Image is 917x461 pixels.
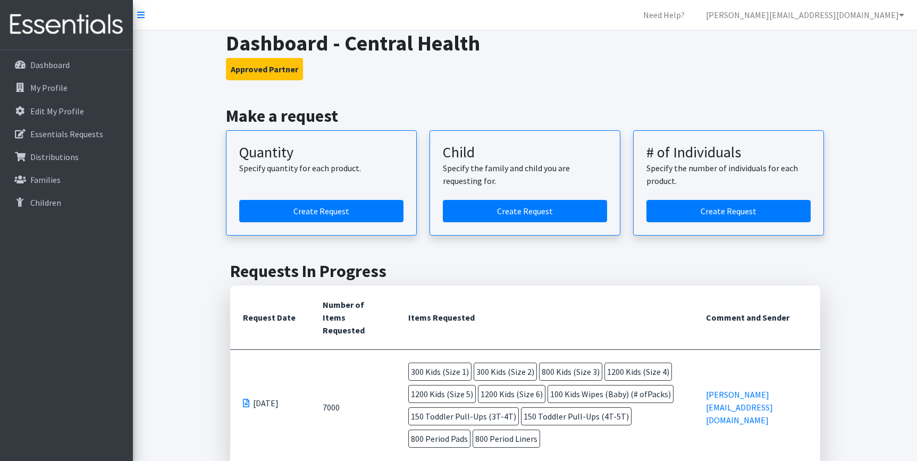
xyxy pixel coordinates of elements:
a: Dashboard [4,54,129,76]
p: Families [30,174,61,185]
h1: Dashboard - Central Health [226,30,824,56]
a: Need Help? [635,4,693,26]
a: Create a request by quantity [239,200,403,222]
th: Comment and Sender [693,286,820,350]
p: My Profile [30,82,68,93]
th: Request Date [230,286,310,350]
a: My Profile [4,77,129,98]
span: 800 Kids (Size 3) [539,363,602,381]
a: Essentials Requests [4,123,129,145]
span: 150 Toddler Pull-Ups (3T-4T) [408,407,519,425]
a: Families [4,169,129,190]
p: Distributions [30,152,79,162]
a: [PERSON_NAME][EMAIL_ADDRESS][DOMAIN_NAME] [706,389,773,425]
a: Distributions [4,146,129,167]
h2: Make a request [226,106,824,126]
h2: Requests In Progress [230,261,820,281]
span: [DATE] [253,397,279,409]
span: 1200 Kids (Size 6) [478,385,545,403]
span: 1200 Kids (Size 4) [604,363,672,381]
span: 100 Kids Wipes (Baby) (# ofPacks) [548,385,674,403]
a: Create a request for a child or family [443,200,607,222]
p: Essentials Requests [30,129,103,139]
p: Specify quantity for each product. [239,162,403,174]
img: HumanEssentials [4,7,129,43]
p: Specify the number of individuals for each product. [646,162,811,187]
p: Specify the family and child you are requesting for. [443,162,607,187]
h3: Child [443,144,607,162]
h3: # of Individuals [646,144,811,162]
th: Number of Items Requested [310,286,396,350]
a: [PERSON_NAME][EMAIL_ADDRESS][DOMAIN_NAME] [697,4,913,26]
p: Dashboard [30,60,70,70]
span: 800 Period Liners [473,430,540,448]
span: 300 Kids (Size 2) [474,363,537,381]
span: 150 Toddler Pull-Ups (4T-5T) [521,407,632,425]
span: 300 Kids (Size 1) [408,363,472,381]
a: Create a request by number of individuals [646,200,811,222]
span: 1200 Kids (Size 5) [408,385,476,403]
a: Children [4,192,129,213]
h3: Quantity [239,144,403,162]
th: Items Requested [396,286,693,350]
p: Edit My Profile [30,106,84,116]
span: 800 Period Pads [408,430,470,448]
button: Approved Partner [226,58,303,80]
a: Edit My Profile [4,100,129,122]
p: Children [30,197,61,208]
